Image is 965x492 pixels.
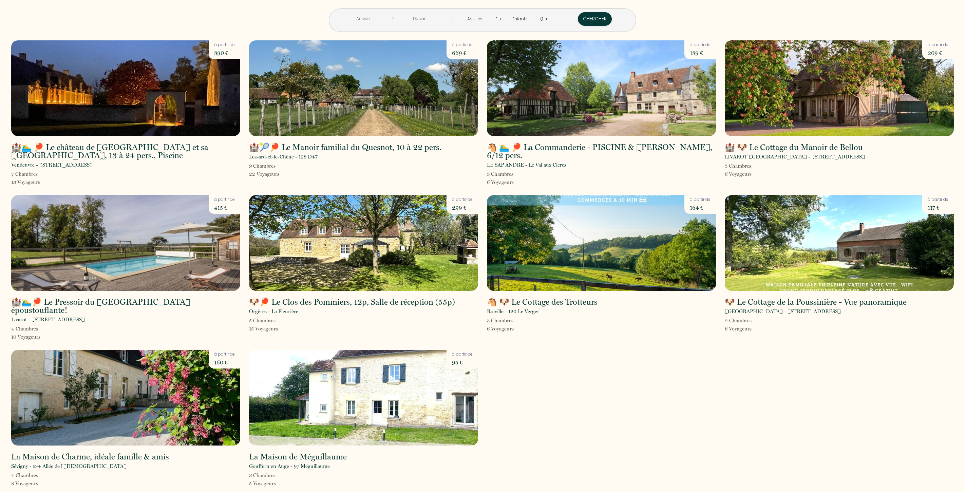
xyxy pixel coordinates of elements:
[214,358,235,367] p: 160 €
[249,162,279,170] p: 9 Chambre
[249,317,278,325] p: 5 Chambre
[487,161,566,169] p: LE SAP ANDRE - Le Val aux Clercs
[750,326,752,332] span: s
[511,171,513,177] span: s
[452,42,473,48] p: à partir de
[487,317,514,325] p: 3 Chambre
[214,42,235,48] p: à partir de
[487,170,514,178] p: 3 Chambre
[725,40,954,136] img: rental-image
[249,153,318,161] p: Lessard-et-le-Chêne - 128 D47
[274,480,276,487] span: s
[249,195,478,291] img: rental-image
[273,318,276,324] span: s
[11,316,85,324] p: Livarot - [STREET_ADDRESS]
[467,16,485,22] div: Adultes
[11,333,40,341] p: 10 Voyageur
[690,48,711,58] p: 189 €
[487,325,514,333] p: 6 Voyageur
[749,163,751,169] span: s
[11,350,240,446] img: rental-image
[249,170,279,178] p: 22 Voyageur
[545,16,548,22] a: +
[36,171,38,177] span: s
[487,178,514,186] p: 6 Voyageur
[690,203,711,212] p: 164 €
[36,326,38,332] span: s
[394,12,446,25] input: Départ
[928,203,948,212] p: 117 €
[249,462,330,470] p: Gouffern en Auge - 97 Méguillaume
[725,317,752,325] p: 2 Chambre
[249,471,276,479] p: 3 Chambre
[511,318,513,324] span: s
[214,203,235,212] p: 415 €
[36,480,38,487] span: s
[249,40,478,136] img: rental-image
[928,42,948,48] p: à partir de
[750,171,752,177] span: s
[452,48,473,58] p: 669 €
[277,171,279,177] span: s
[11,170,40,178] p: 7 Chambre
[492,16,494,22] a: -
[249,479,276,488] p: 5 Voyageur
[725,298,907,306] h2: 🐶 Le Cottage de la Poussinière - Vue panoramique
[273,472,276,478] span: s
[11,298,240,314] h2: 🏰🏊‍♂️🏓 Le Pressoir du [GEOGRAPHIC_DATA] époustouflante!
[452,203,473,212] p: 299 €
[36,472,38,478] span: s
[337,12,389,25] input: Arrivée
[725,325,752,333] p: 6 Voyageur
[11,161,93,169] p: Vendeuvre - [STREET_ADDRESS]
[38,334,40,340] span: s
[452,358,473,367] p: 95 €
[487,143,716,159] h2: 🐴 🏊‍♂️ 🏓 La Commanderie - PISCINE & [PERSON_NAME], 6/12 pers.
[249,307,298,316] p: Orgères - La Fleurière
[487,40,716,136] img: rental-image
[249,350,478,446] img: rental-image
[750,318,752,324] span: s
[725,153,865,161] p: LIVAROT [GEOGRAPHIC_DATA] - [STREET_ADDRESS]
[725,170,752,178] p: 6 Voyageur
[249,325,278,333] p: 15 Voyageur
[538,14,545,24] div: 0
[512,179,514,185] span: s
[494,14,499,24] div: 1
[928,196,948,203] p: à partir de
[11,143,240,159] h2: 🏰🏊‍♂️ 🏓 Le château de [GEOGRAPHIC_DATA] et sa [GEOGRAPHIC_DATA], 13 à 24 pers., Piscine
[487,307,539,316] p: Roiville - 120 Le Verger
[725,162,752,170] p: 3 Chambre
[11,195,240,291] img: rental-image
[214,351,235,358] p: à partir de
[11,479,38,488] p: 8 Voyageur
[725,143,863,151] h2: 🏰 🐶 Le Cottage du Manoir de Bellou
[487,195,716,291] img: rental-image
[273,163,276,169] span: s
[512,326,514,332] span: s
[487,298,598,306] h2: 🐴 🐶 Le Cottage des Trotteurs
[389,16,394,21] img: guests
[512,16,530,22] div: Enfants
[214,196,235,203] p: à partir de
[452,196,473,203] p: à partir de
[276,326,278,332] span: s
[11,40,240,136] img: rental-image
[928,48,948,58] p: 209 €
[452,351,473,358] p: à partir de
[690,42,711,48] p: à partir de
[249,298,455,306] h2: 🐶🏓 Le Clos des Pommiers, 12p, Salle de réception (55p)
[214,48,235,58] p: 890 €
[499,16,502,22] a: +
[578,12,612,26] button: Chercher
[725,307,841,316] p: [GEOGRAPHIC_DATA] - [STREET_ADDRESS]
[725,195,954,291] img: rental-image
[249,453,347,461] h2: La Maison de Méguillaume
[249,143,441,151] h2: 🏰🎾🏓 Le Manoir familial du Quesnot, 10 à 22 pers.
[38,179,40,185] span: s
[11,178,40,186] p: 13 Voyageur
[690,196,711,203] p: à partir de
[11,462,127,470] p: Sévigny - 2-4 Allée de l'[DEMOGRAPHIC_DATA]
[11,471,38,479] p: 4 Chambre
[536,16,538,22] a: -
